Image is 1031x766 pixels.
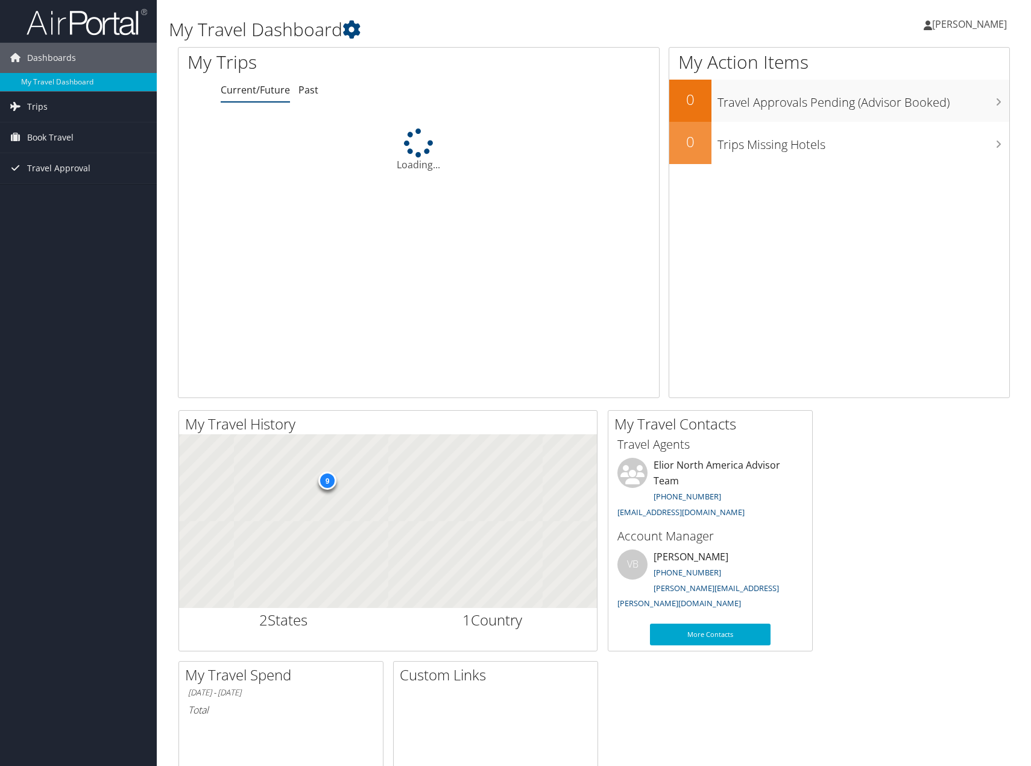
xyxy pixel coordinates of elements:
a: [PHONE_NUMBER] [654,491,721,502]
a: More Contacts [650,624,771,645]
h3: Travel Approvals Pending (Advisor Booked) [717,88,1009,111]
a: 0Travel Approvals Pending (Advisor Booked) [669,80,1009,122]
a: [PERSON_NAME] [924,6,1019,42]
h2: 0 [669,131,711,152]
h1: My Action Items [669,49,1009,75]
span: Travel Approval [27,153,90,183]
h3: Account Manager [617,528,803,545]
span: 2 [259,610,268,630]
a: Current/Future [221,83,290,97]
span: Book Travel [27,122,74,153]
h2: My Travel History [185,414,597,434]
h6: [DATE] - [DATE] [188,687,374,698]
a: 0Trips Missing Hotels [669,122,1009,164]
img: airportal-logo.png [27,8,147,36]
div: VB [617,549,648,580]
h1: My Travel Dashboard [169,17,736,42]
h2: States [188,610,379,630]
div: 9 [318,472,336,490]
h3: Travel Agents [617,436,803,453]
span: Dashboards [27,43,76,73]
span: Trips [27,92,48,122]
h2: My Travel Contacts [614,414,812,434]
h3: Trips Missing Hotels [717,130,1009,153]
a: [EMAIL_ADDRESS][DOMAIN_NAME] [617,507,745,518]
div: Loading... [178,128,659,172]
h6: Total [188,703,374,717]
li: [PERSON_NAME] [611,549,809,614]
a: Past [298,83,318,97]
h2: My Travel Spend [185,665,383,685]
h2: 0 [669,89,711,110]
span: [PERSON_NAME] [932,17,1007,31]
a: [PHONE_NUMBER] [654,567,721,578]
h1: My Trips [188,49,450,75]
span: 1 [462,610,471,630]
a: [PERSON_NAME][EMAIL_ADDRESS][PERSON_NAME][DOMAIN_NAME] [617,583,779,609]
h2: Custom Links [400,665,597,685]
li: Elior North America Advisor Team [611,458,809,522]
h2: Country [397,610,588,630]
